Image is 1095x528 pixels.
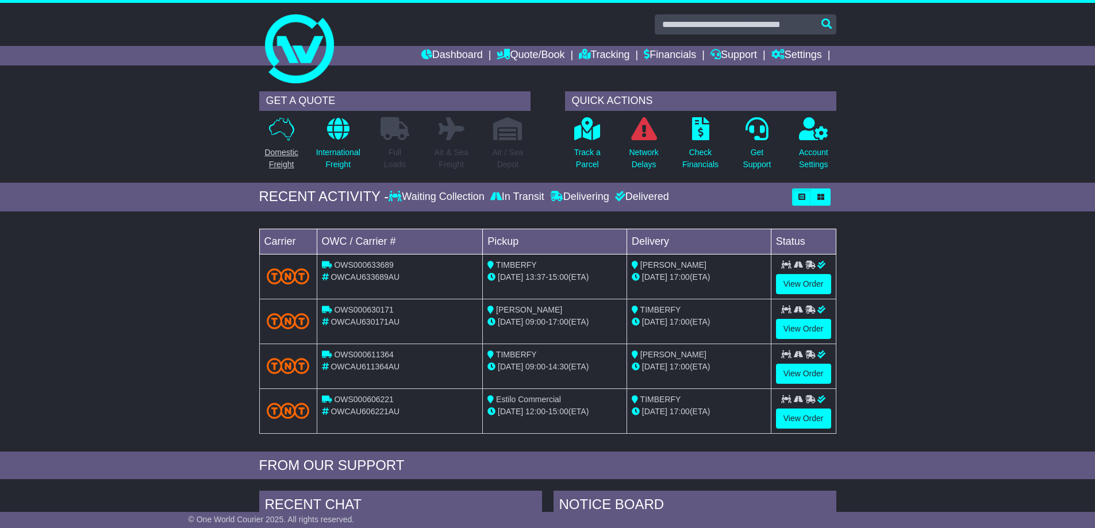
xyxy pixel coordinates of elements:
div: Delivering [547,191,612,203]
span: TIMBERFY [640,305,681,314]
div: RECENT ACTIVITY - [259,188,389,205]
span: 15:00 [548,407,568,416]
span: TIMBERFY [496,350,537,359]
span: 17:00 [670,362,690,371]
p: Domestic Freight [264,147,298,171]
span: 14:30 [548,362,568,371]
td: Status [771,229,836,254]
span: [PERSON_NAME] [640,260,706,269]
div: Waiting Collection [389,191,487,203]
p: Air / Sea Depot [493,147,524,171]
div: (ETA) [632,406,766,418]
span: [DATE] [642,407,667,416]
span: 09:00 [525,317,545,326]
span: 12:00 [525,407,545,416]
div: QUICK ACTIONS [565,91,836,111]
span: 17:00 [670,317,690,326]
a: CheckFinancials [682,117,719,177]
span: 17:00 [670,407,690,416]
p: Network Delays [629,147,658,171]
img: TNT_Domestic.png [267,358,310,373]
td: Carrier [259,229,317,254]
span: [DATE] [498,362,523,371]
span: 17:00 [670,272,690,282]
td: Pickup [483,229,627,254]
div: In Transit [487,191,547,203]
div: - (ETA) [487,271,622,283]
span: [PERSON_NAME] [496,305,562,314]
a: View Order [776,408,831,429]
span: [DATE] [642,272,667,282]
a: NetworkDelays [628,117,659,177]
span: OWS000630171 [334,305,394,314]
div: Delivered [612,191,669,203]
span: OWCAU633689AU [331,272,399,282]
span: Estilo Commercial [496,395,561,404]
a: View Order [776,274,831,294]
span: [DATE] [498,317,523,326]
a: DomesticFreight [264,117,298,177]
div: GET A QUOTE [259,91,531,111]
a: Track aParcel [574,117,601,177]
a: Support [710,46,757,65]
div: - (ETA) [487,406,622,418]
a: Financials [644,46,696,65]
span: OWCAU630171AU [331,317,399,326]
span: © One World Courier 2025. All rights reserved. [189,515,355,524]
a: Quote/Book [497,46,564,65]
p: Track a Parcel [574,147,601,171]
span: 09:00 [525,362,545,371]
img: TNT_Domestic.png [267,268,310,284]
span: [DATE] [498,272,523,282]
span: TIMBERFY [640,395,681,404]
div: - (ETA) [487,361,622,373]
td: Delivery [627,229,771,254]
span: OWCAU611364AU [331,362,399,371]
img: TNT_Domestic.png [267,403,310,418]
span: [DATE] [642,362,667,371]
a: GetSupport [742,117,771,177]
a: AccountSettings [798,117,829,177]
p: Account Settings [799,147,828,171]
a: View Order [776,364,831,384]
p: Full Loads [381,147,409,171]
div: (ETA) [632,361,766,373]
div: (ETA) [632,271,766,283]
a: Settings [771,46,822,65]
span: 13:37 [525,272,545,282]
p: Get Support [743,147,771,171]
div: - (ETA) [487,316,622,328]
span: TIMBERFY [496,260,537,269]
a: View Order [776,319,831,339]
p: International Freight [316,147,360,171]
div: (ETA) [632,316,766,328]
span: 17:00 [548,317,568,326]
span: [DATE] [498,407,523,416]
a: Dashboard [421,46,483,65]
span: 15:00 [548,272,568,282]
div: FROM OUR SUPPORT [259,457,836,474]
span: [DATE] [642,317,667,326]
span: OWS000611364 [334,350,394,359]
p: Air & Sea Freight [435,147,468,171]
img: TNT_Domestic.png [267,313,310,329]
span: OWCAU606221AU [331,407,399,416]
span: OWS000633689 [334,260,394,269]
a: Tracking [579,46,629,65]
div: RECENT CHAT [259,491,542,522]
td: OWC / Carrier # [317,229,483,254]
span: [PERSON_NAME] [640,350,706,359]
a: InternationalFreight [316,117,361,177]
p: Check Financials [682,147,719,171]
div: NOTICE BOARD [554,491,836,522]
span: OWS000606221 [334,395,394,404]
